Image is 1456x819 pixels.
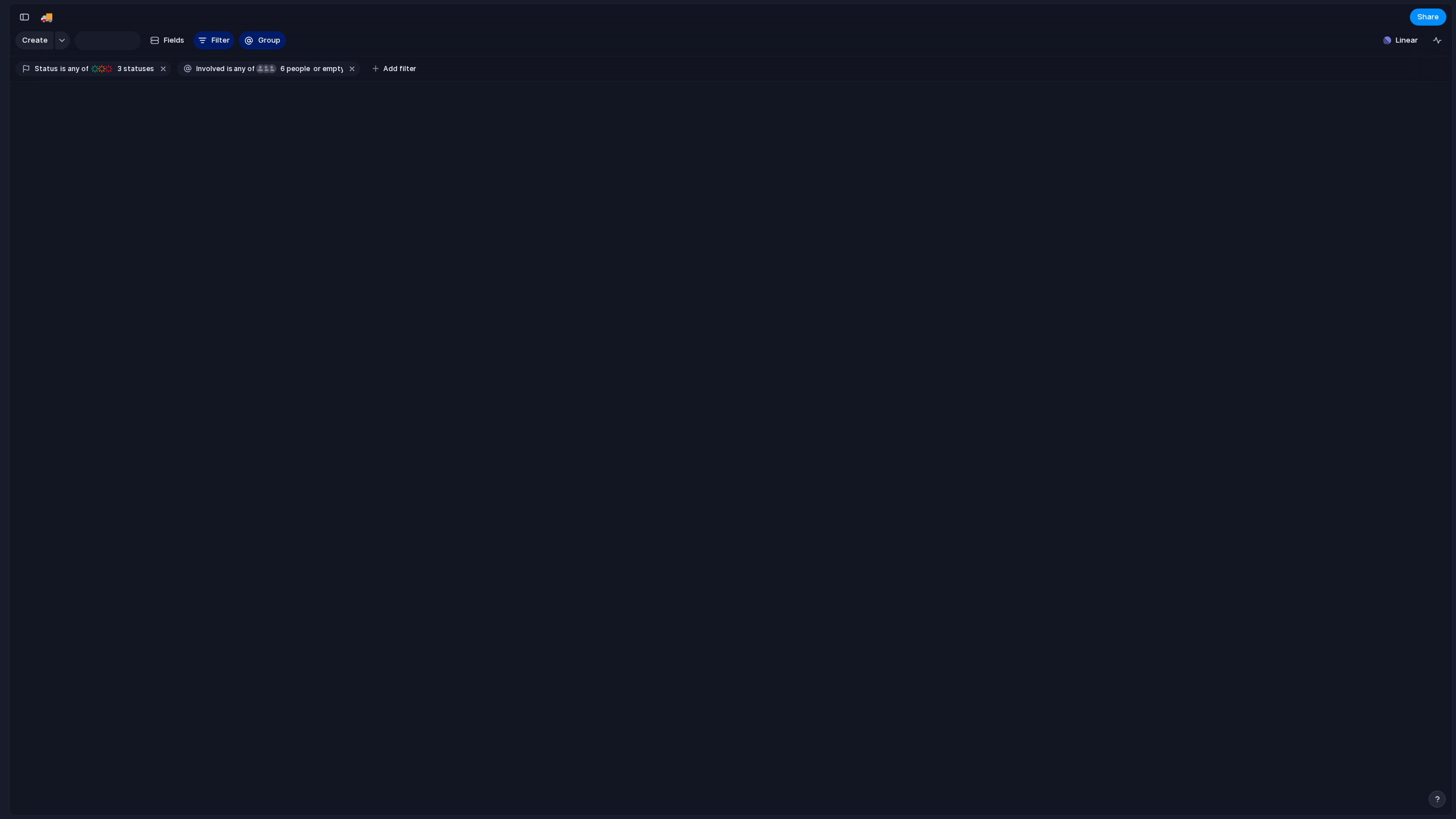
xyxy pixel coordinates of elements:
button: 3 statuses [89,63,156,75]
button: isany of [225,63,257,75]
span: 6 [277,64,287,73]
span: Group [258,35,280,46]
span: any of [66,64,88,74]
span: 3 [114,64,123,73]
span: Involved [196,64,225,74]
div: 🚚 [40,9,53,24]
span: is [227,64,233,74]
button: isany of [58,63,90,75]
span: is [60,64,66,74]
span: Fields [164,35,184,46]
span: any of [233,64,255,74]
button: Add filter [366,61,423,77]
button: Filter [193,31,234,49]
button: Share [1410,9,1446,26]
span: Linear [1396,35,1418,46]
button: Fields [146,31,189,49]
span: or empty [312,64,343,74]
button: 6 peopleor empty [255,63,345,75]
span: Share [1417,11,1439,23]
span: Filter [212,35,230,46]
span: Add filter [383,64,416,74]
button: Create [15,31,53,49]
button: Linear [1379,32,1422,49]
span: people [277,64,310,74]
button: Group [239,31,286,49]
span: statuses [114,64,154,74]
span: Status [35,64,58,74]
span: Create [22,35,48,46]
button: 🚚 [38,8,56,26]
